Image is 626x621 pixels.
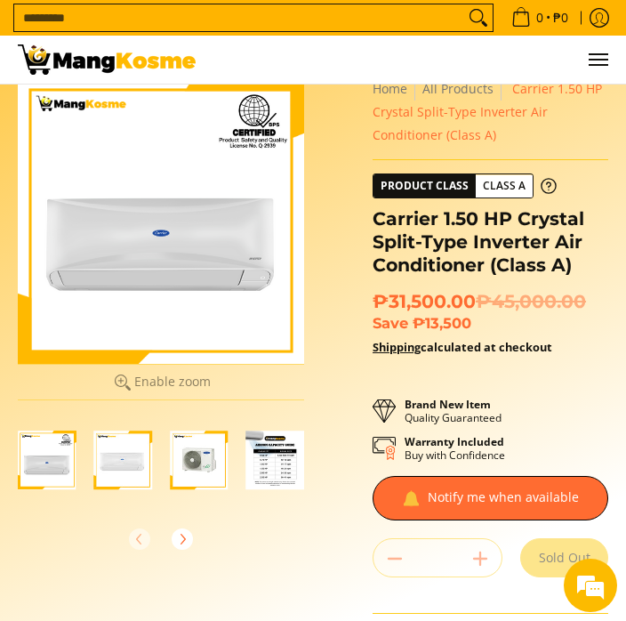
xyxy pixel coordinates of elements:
[373,173,557,198] a: Product Class Class A
[373,174,476,198] span: Product Class
[405,435,505,462] p: Buy with Confidence
[405,397,491,412] strong: Brand New Item
[373,80,407,97] a: Home
[373,80,602,143] span: Carrier 1.50 HP Crystal Split-Type Inverter Air Conditioner (Class A)
[373,207,608,276] h1: Carrier 1.50 HP Crystal Split-Type Inverter Air Conditioner (Class A)
[476,175,533,198] span: Class A
[373,290,586,313] span: ₱31,500.00
[18,431,76,489] img: Carrier 1.50 HP Crystal Split-Type Inverter Air Conditioner (Class A)-1
[405,398,502,424] p: Quality Guaranteed
[422,80,494,97] a: All Products
[94,431,153,489] img: carrier-crystal-split-type-aircon-mang-kosme
[373,77,608,146] nav: Breadcrumbs
[413,314,471,332] span: ₱13,500
[373,339,421,355] a: Shipping
[170,431,229,489] img: Carrier 1.50 HP Crystal Split-Type Inverter Air Conditioner (Class A)-3
[163,520,202,559] button: Next
[373,314,408,332] span: Save
[476,290,586,313] del: ₱45,000.00
[213,36,608,84] ul: Customer Navigation
[405,434,504,449] strong: Warranty Included
[373,339,552,355] strong: calculated at checkout
[587,36,608,84] button: Menu
[18,364,304,400] button: Enable zoom
[506,8,574,28] span: •
[213,36,608,84] nav: Main Menu
[550,12,571,24] span: ₱0
[246,431,305,489] img: Carrier 1.50 HP Crystal Split-Type Inverter Air Conditioner (Class A)-4
[134,375,211,389] span: Enable zoom
[464,4,493,31] button: Search
[534,12,546,24] span: 0
[18,44,196,75] img: Carrier 1.50 HP Crystal Split-Type Inverter Air Conditioner (Class A) | Mang Kosme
